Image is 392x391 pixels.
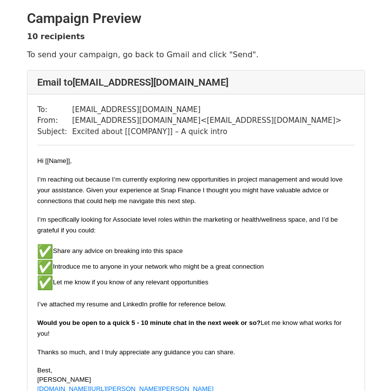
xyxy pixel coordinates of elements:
[37,157,72,164] span: Hi [[Name]],
[37,319,261,326] span: Would you be open to a quick 5 - 10 minute chat in the next week or so?
[37,348,235,356] span: Thanks so much, and I truly appreciate any guidance you can share.
[37,216,338,234] span: I’m specifically looking for Associate level roles within the marketing or health/wellness space,...
[37,300,226,308] span: I’ve attached my resume and LinkedIn profile for reference below.
[72,115,342,126] td: [EMAIL_ADDRESS][DOMAIN_NAME] < [EMAIL_ADDRESS][DOMAIN_NAME] >
[37,263,264,270] span: Introduce me to anyone in your network who might be a great connection
[37,275,53,291] img: ✅
[27,49,365,60] p: To send your campaign, go back to Gmail and click "Send".
[37,278,208,286] span: Let me know if you know of any relevant opportunities
[72,126,342,138] td: Excited about [[COMPANY]] – A quick intro
[37,244,53,259] img: ✅
[37,247,183,254] span: Share any advice on breaking into this space
[72,104,342,115] td: [EMAIL_ADDRESS][DOMAIN_NAME]
[37,115,72,126] td: From:
[37,76,355,88] h4: Email to [EMAIL_ADDRESS][DOMAIN_NAME]
[37,126,72,138] td: Subject:
[27,32,85,41] strong: 10 recipients
[37,176,343,205] span: I’m reaching out because I’m currently exploring new opportunities in project management and woul...
[37,367,52,374] span: Best,
[37,104,72,115] td: To:
[37,319,342,337] span: Let me know what works for you!
[27,10,365,27] h2: Campaign Preview
[37,376,91,383] span: [PERSON_NAME]
[37,259,53,275] img: ✅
